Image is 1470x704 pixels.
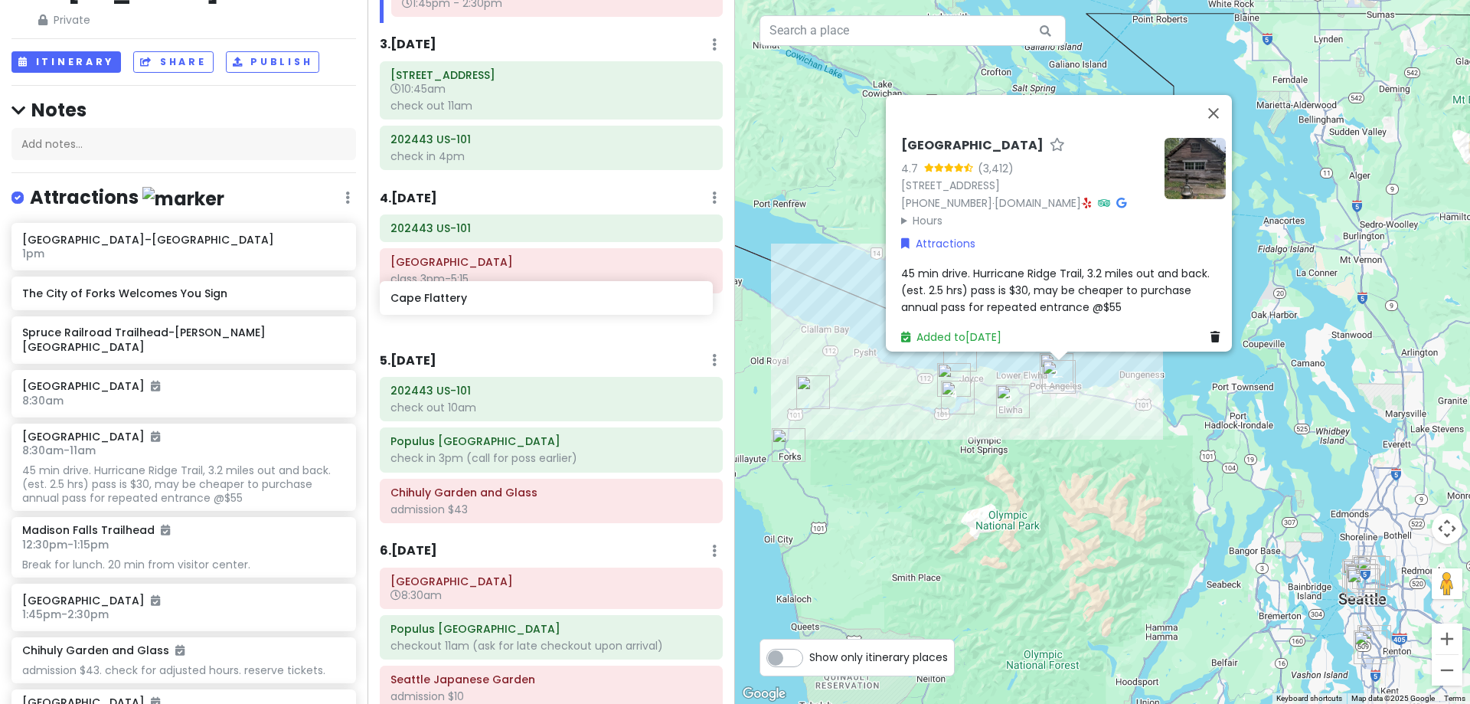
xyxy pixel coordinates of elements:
[739,684,789,704] a: Open this area in Google Maps (opens a new window)
[38,11,331,28] span: Private
[901,159,924,176] div: 4.7
[766,422,812,468] div: The City of Forks Welcomes You Sign
[1432,655,1462,686] button: Zoom out
[995,195,1081,210] a: [DOMAIN_NAME]
[1351,619,1397,665] div: Hertz Car Rental - Seatac - Seattle-tacoma International Airport (SEA)
[11,128,356,160] div: Add notes...
[901,195,992,210] a: [PHONE_NUMBER]
[133,51,213,74] button: Share
[1034,347,1080,393] div: Safeway
[1432,624,1462,654] button: Zoom in
[380,191,437,207] h6: 4 . [DATE]
[937,332,983,378] div: 1385 Whiskey Creek Beach Rd
[739,684,789,704] img: Google
[1036,354,1082,400] div: Olympic National Park Visitor Center
[901,329,1001,344] a: Added to[DATE]
[11,98,356,122] h4: Notes
[1432,568,1462,599] button: Drag Pegman onto the map to open Street View
[11,51,121,74] button: Itinerary
[901,137,1044,153] h6: [GEOGRAPHIC_DATA]
[935,375,981,421] div: Marymere Falls
[790,369,836,415] div: 202443 US-101
[380,543,437,559] h6: 6 . [DATE]
[901,137,1152,228] div: · ·
[1195,94,1232,131] button: Close
[1351,550,1396,596] div: Seattle Japanese Garden
[990,378,1036,424] div: Madison Falls Trailhead
[1050,137,1065,153] a: Star place
[1165,137,1226,198] img: Picture of the place
[1338,558,1384,604] div: Pike Place Market
[380,37,436,53] h6: 3 . [DATE]
[1210,328,1226,345] a: Delete place
[1336,553,1382,599] div: Chihuly Garden and Glass
[931,357,977,403] div: Spruce Railroad Trailhead-Camp David Junior Road
[226,51,320,74] button: Publish
[901,211,1152,228] summary: Hours
[901,265,1213,315] span: 45 min drive. Hurricane Ridge Trail, 3.2 miles out and back. (est. 2.5 hrs) pass is $30, may be c...
[380,353,436,369] h6: 5 . [DATE]
[1347,624,1393,670] div: Seattle–Tacoma International Airport
[1444,694,1465,702] a: Terms (opens in new tab)
[1116,197,1126,208] i: Google Maps
[901,178,1000,193] a: [STREET_ADDRESS]
[1346,549,1392,595] div: Seattle Asian Art Museum
[142,187,224,211] img: marker
[1340,558,1386,604] div: Benaroya Hall
[30,185,224,211] h4: Attractions
[759,15,1066,46] input: Search a place
[809,649,948,666] span: Show only itinerary places
[1351,694,1435,702] span: Map data ©2025 Google
[901,235,975,252] a: Attractions
[1276,693,1342,704] button: Keyboard shortcuts
[1098,197,1110,208] i: Tripadvisor
[1432,513,1462,544] button: Map camera controls
[978,159,1014,176] div: (3,412)
[1341,562,1387,608] div: Populus Seattle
